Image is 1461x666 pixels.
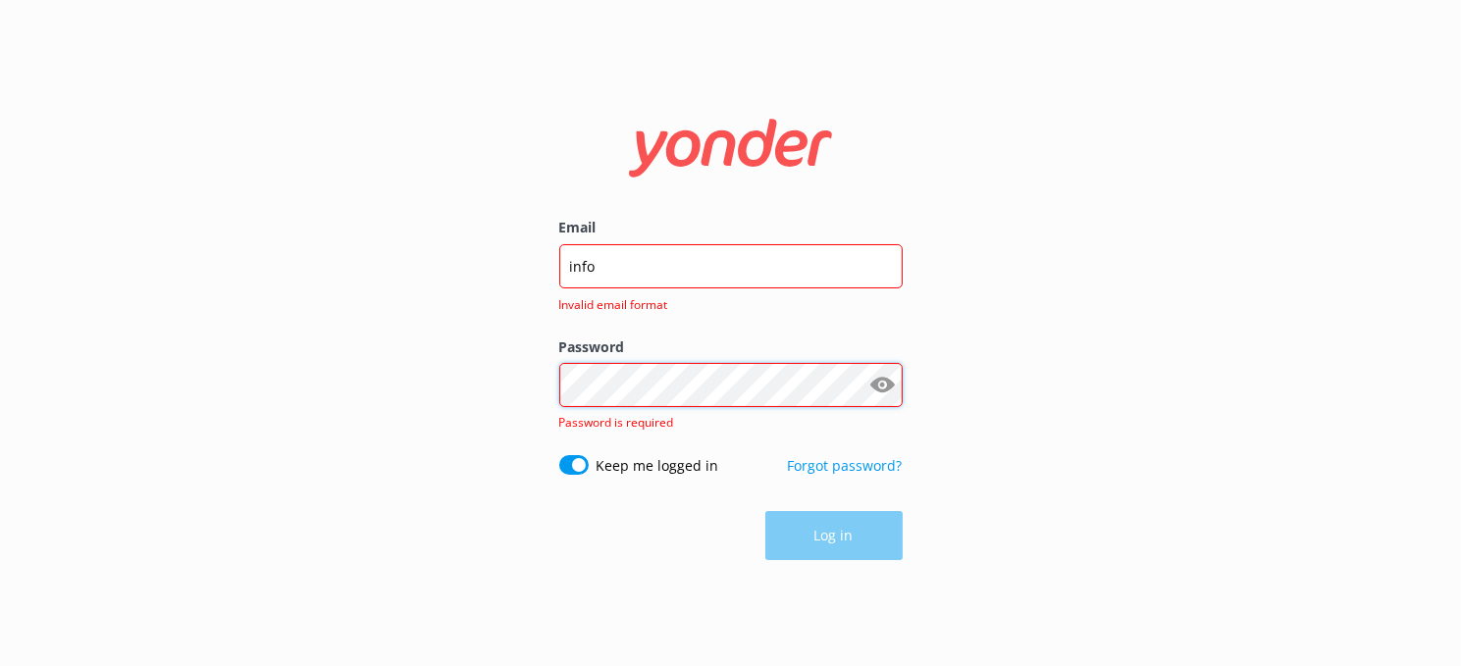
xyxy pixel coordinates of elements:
[788,456,903,475] a: Forgot password?
[559,217,903,238] label: Email
[559,414,674,431] span: Password is required
[863,366,903,405] button: Show password
[559,336,903,358] label: Password
[597,455,719,477] label: Keep me logged in
[559,295,891,314] span: Invalid email format
[559,244,903,288] input: user@emailaddress.com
